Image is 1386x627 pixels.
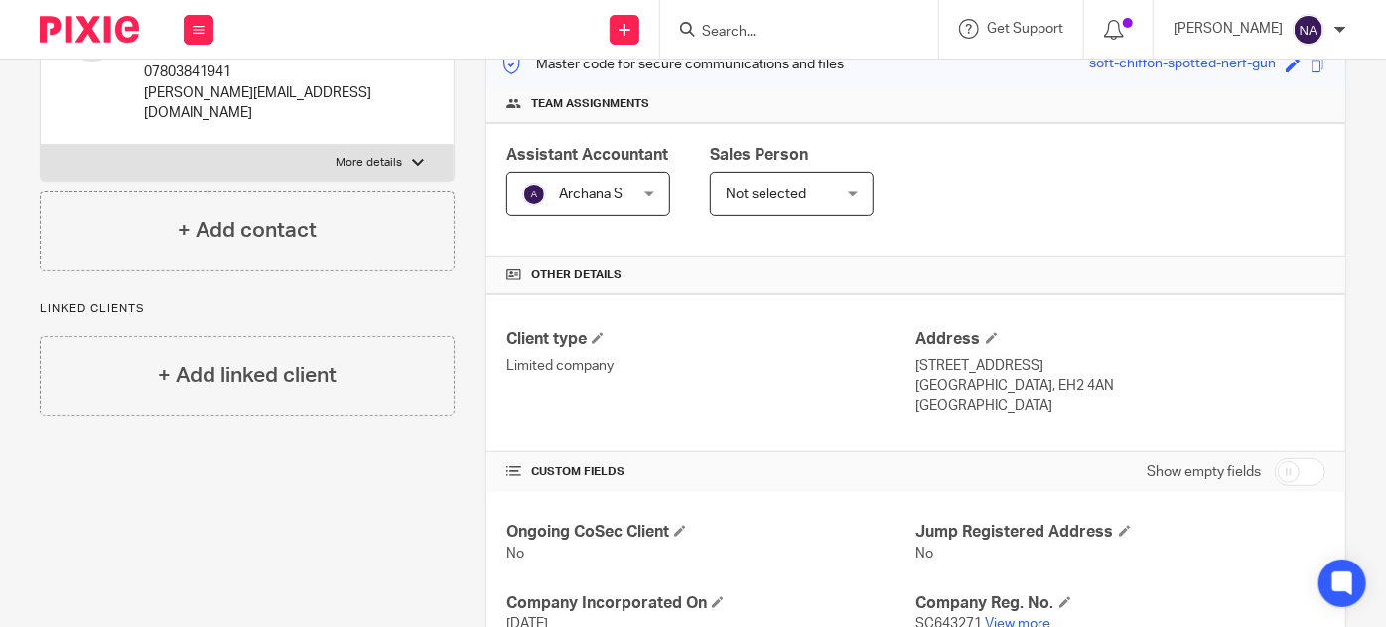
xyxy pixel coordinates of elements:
p: 07803841941 [144,63,387,82]
p: [GEOGRAPHIC_DATA], EH2 4AN [916,376,1325,396]
input: Search [700,24,879,42]
span: Other details [531,267,622,283]
p: [PERSON_NAME] [1174,19,1283,39]
img: Pixie [40,16,139,43]
span: No [916,547,934,561]
span: No [506,547,524,561]
p: [PERSON_NAME][EMAIL_ADDRESS][DOMAIN_NAME] [144,83,387,124]
p: More details [336,155,402,171]
span: Sales Person [710,147,808,163]
h4: + Add contact [178,215,317,246]
h4: CUSTOM FIELDS [506,464,915,480]
label: Show empty fields [1147,462,1261,482]
p: Limited company [506,356,915,376]
p: Master code for secure communications and files [501,55,844,74]
div: soft-chiffon-spotted-nerf-gun [1089,54,1276,76]
h4: Company Incorporated On [506,593,915,614]
p: [STREET_ADDRESS] [916,356,1325,376]
span: Get Support [987,22,1063,36]
span: Archana S [559,188,623,201]
h4: Jump Registered Address [916,522,1325,543]
span: Team assignments [531,96,649,112]
h4: Client type [506,329,915,350]
span: Assistant Accountant [506,147,668,163]
img: svg%3E [522,183,546,206]
span: Not selected [726,188,806,201]
p: [GEOGRAPHIC_DATA] [916,396,1325,416]
p: Linked clients [40,301,455,316]
img: svg%3E [1293,14,1324,46]
h4: Company Reg. No. [916,593,1325,614]
h4: Ongoing CoSec Client [506,522,915,543]
h4: + Add linked client [158,360,337,391]
h4: Address [916,329,1325,350]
